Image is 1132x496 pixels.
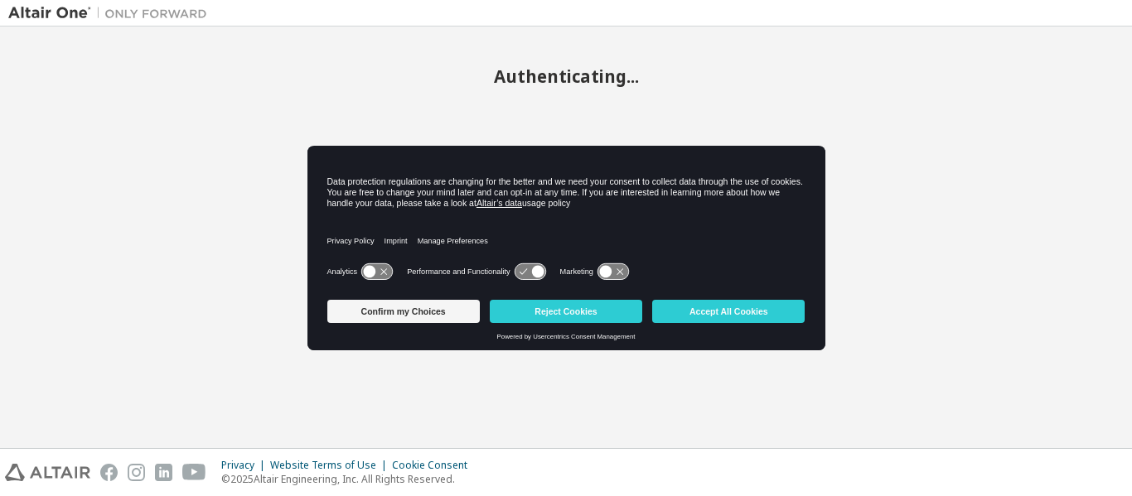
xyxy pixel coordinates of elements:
img: altair_logo.svg [5,464,90,481]
img: Altair One [8,5,215,22]
img: instagram.svg [128,464,145,481]
img: facebook.svg [100,464,118,481]
img: youtube.svg [182,464,206,481]
div: Privacy [221,459,270,472]
h2: Authenticating... [8,65,1124,87]
div: Cookie Consent [392,459,477,472]
div: Website Terms of Use [270,459,392,472]
img: linkedin.svg [155,464,172,481]
p: © 2025 Altair Engineering, Inc. All Rights Reserved. [221,472,477,486]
